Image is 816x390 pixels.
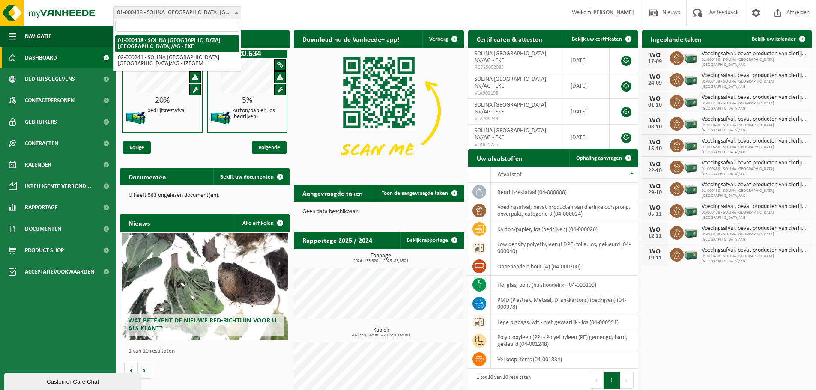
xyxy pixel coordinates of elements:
div: WO [646,74,664,80]
strong: [PERSON_NAME] [591,9,634,16]
span: Ophaling aanvragen [576,155,622,161]
img: PB-LB-0680-HPE-GN-01 [684,181,698,196]
div: 12-11 [646,233,664,239]
img: PB-LB-0680-HPE-GN-01 [684,50,698,65]
p: Geen data beschikbaar. [302,209,455,215]
span: Verberg [429,36,448,42]
div: 29-10 [646,190,664,196]
span: VLA902195 [475,90,557,97]
h2: Download nu de Vanheede+ app! [294,30,408,47]
span: 01-000438 - SOLINA [GEOGRAPHIC_DATA] [GEOGRAPHIC_DATA]/AG [702,232,807,242]
button: Previous [590,372,604,389]
span: 2024: 133,320 t - 2025: 83,850 t [298,259,463,263]
iframe: chat widget [4,371,143,390]
h3: Tonnage [298,253,463,263]
span: Bekijk uw documenten [220,174,274,180]
div: 22-10 [646,168,664,174]
span: 01-000438 - SOLINA [GEOGRAPHIC_DATA] [GEOGRAPHIC_DATA]/AG [702,254,807,264]
span: Voedingsafval, bevat producten van dierlijke oorsprong, onverpakt, categorie 3 [702,247,807,254]
h2: Ingeplande taken [642,30,710,47]
span: 01-000438 - SOLINA [GEOGRAPHIC_DATA] [GEOGRAPHIC_DATA]/AG [702,188,807,199]
img: HK-XZ-20-GN-12 [125,107,146,128]
button: Volgende [138,362,151,379]
h3: Kubiek [298,327,463,338]
a: Bekijk rapportage [400,232,463,249]
a: Bekijk uw documenten [213,168,289,185]
span: Acceptatievoorwaarden [25,261,94,283]
div: WO [646,161,664,168]
td: karton/papier, los (bedrijven) (04-000026) [491,220,638,238]
span: Voedingsafval, bevat producten van dierlijke oorsprong, onverpakt, categorie 3 [702,203,807,210]
td: [DATE] [564,99,610,125]
span: Bedrijfsgegevens [25,68,75,90]
td: lege bigbags, wit - niet gevaarlijk - los (04-000991) [491,313,638,331]
span: 2024: 18,360 m3 - 2025: 8,160 m3 [298,333,463,338]
span: Documenten [25,218,61,240]
span: Contracten [25,133,58,154]
span: 01-000438 - SOLINA [GEOGRAPHIC_DATA] [GEOGRAPHIC_DATA]/AG [702,145,807,155]
td: hol glas, bont (huishoudelijk) (04-000209) [491,276,638,294]
button: Next [620,372,634,389]
img: PB-LB-0680-HPE-GN-01 [684,94,698,108]
span: Voedingsafval, bevat producten van dierlijke oorsprong, onverpakt, categorie 3 [702,182,807,188]
div: 08-10 [646,124,664,130]
div: 05-11 [646,211,664,217]
img: PB-LB-0680-HPE-GN-01 [684,137,698,152]
span: Bekijk uw kalender [752,36,796,42]
td: [DATE] [564,125,610,150]
img: HK-XZ-20-GN-12 [210,107,231,128]
div: WO [646,248,664,255]
button: Vorige [124,362,138,379]
span: Toon de aangevraagde taken [382,191,448,196]
h2: Documenten [120,168,175,185]
span: Voedingsafval, bevat producten van dierlijke oorsprong, onverpakt, categorie 3 [702,72,807,79]
a: Alle artikelen [236,214,289,232]
span: Gebruikers [25,111,57,133]
span: Rapportage [25,197,58,218]
a: Ophaling aanvragen [569,149,637,167]
span: Bekijk uw certificaten [572,36,622,42]
span: VLA709248 [475,116,557,122]
img: PB-LB-0680-HPE-GN-01 [684,247,698,261]
span: Kalender [25,154,51,176]
h2: Certificaten & attesten [468,30,551,47]
td: [DATE] [564,48,610,73]
td: [DATE] [564,73,610,99]
div: 19-11 [646,255,664,261]
h2: Rapportage 2025 / 2024 [294,232,381,248]
span: Voedingsafval, bevat producten van dierlijke oorsprong, onverpakt, categorie 3 [702,94,807,101]
span: Wat betekent de nieuwe RED-richtlijn voor u als klant? [128,317,276,332]
div: 24-09 [646,80,664,86]
td: verkoop items (04-001834) [491,350,638,369]
h2: Nieuws [120,214,158,231]
span: Intelligente verbond... [25,176,91,197]
span: Volgende [252,141,287,154]
span: Product Shop [25,240,64,261]
div: 20% [123,96,202,105]
span: 01-000438 - SOLINA [GEOGRAPHIC_DATA] [GEOGRAPHIC_DATA]/AG [702,79,807,89]
td: polypropyleen (PP) - Polyethyleen (PE) gemengd, hard, gekleurd (04-001248) [491,331,638,350]
span: RED25002085 [475,64,557,71]
div: WO [646,226,664,233]
div: WO [646,117,664,124]
div: WO [646,183,664,190]
button: 1 [604,372,620,389]
span: Voedingsafval, bevat producten van dierlijke oorsprong, onverpakt, categorie 3 [702,225,807,232]
span: Dashboard [25,47,57,68]
a: Toon de aangevraagde taken [375,185,463,202]
a: Bekijk uw certificaten [565,30,637,48]
span: Navigatie [25,26,51,47]
span: Voedingsafval, bevat producten van dierlijke oorsprong, onverpakt, categorie 3 [702,51,807,57]
li: 02-009241 - SOLINA [GEOGRAPHIC_DATA] [GEOGRAPHIC_DATA]/AG - IZEGEM [115,52,239,69]
h2: Aangevraagde taken [294,185,371,201]
span: SOLINA [GEOGRAPHIC_DATA] NV/AG - EKE [475,51,546,64]
span: Vorige [123,141,151,154]
div: 15-10 [646,146,664,152]
span: Afvalstof [497,171,522,178]
td: low density polyethyleen (LDPE) folie, los, gekleurd (04-000040) [491,238,638,257]
span: Voedingsafval, bevat producten van dierlijke oorsprong, onverpakt, categorie 3 [702,160,807,167]
div: 17-09 [646,59,664,65]
td: bedrijfsrestafval (04-000008) [491,183,638,201]
img: PB-LB-0680-HPE-GN-01 [684,116,698,130]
